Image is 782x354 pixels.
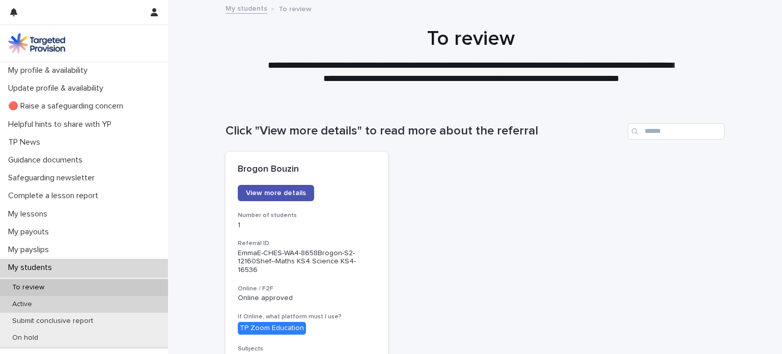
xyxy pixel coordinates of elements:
p: My students [4,263,60,273]
img: M5nRWzHhSzIhMunXDL62 [8,33,65,53]
p: Guidance documents [4,155,91,165]
p: On hold [4,334,46,342]
p: Submit conclusive report [4,317,101,325]
input: Search [628,123,724,140]
p: 1 [238,221,376,230]
a: View more details [238,185,314,201]
p: My payslips [4,245,57,255]
h1: To review [221,26,720,51]
p: Brogon Bouzin [238,164,376,175]
p: Safeguarding newsletter [4,173,103,183]
p: TP News [4,138,48,147]
p: My profile & availability [4,66,96,75]
p: To review [278,3,312,14]
div: TP Zoom Education [238,322,306,335]
p: EmmaE-CHES-WA4-8658Brogon-S2-12160Shef--Maths KS4 Science KS4-16536 [238,249,376,275]
h3: Online / F2F [238,285,376,293]
span: View more details [246,189,306,197]
p: Online approved [238,294,376,303]
p: My payouts [4,227,57,237]
p: Active [4,300,40,309]
h3: Number of students [238,211,376,220]
p: Update profile & availability [4,84,111,93]
p: My lessons [4,209,55,219]
p: Complete a lesson report [4,191,106,201]
h3: If Online, what platform must I use? [238,313,376,321]
h1: Click "View more details" to read more about the referral [226,124,624,139]
h3: Referral ID [238,239,376,248]
p: To review [4,283,52,292]
p: 🔴 Raise a safeguarding concern [4,101,131,111]
a: My students [226,2,267,14]
p: Helpful hints to share with YP [4,120,120,129]
h3: Subjects [238,345,376,353]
